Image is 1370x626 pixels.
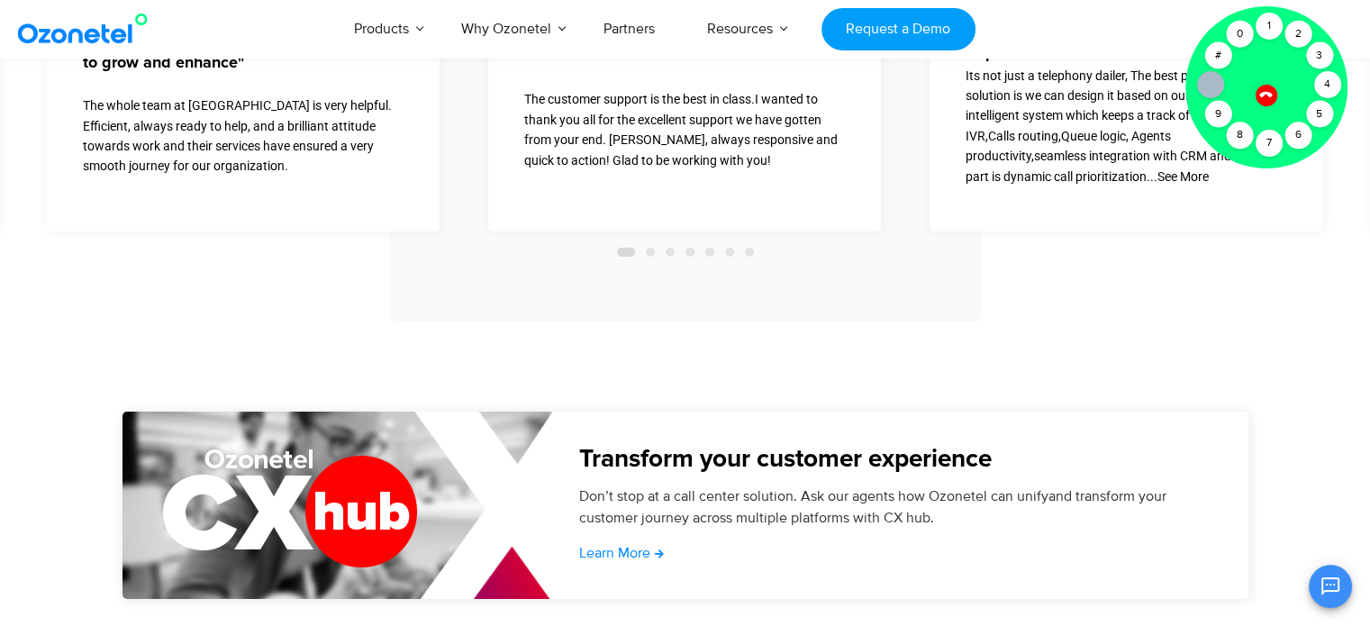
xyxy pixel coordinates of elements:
div: # [1204,42,1231,69]
div: 9 [1204,101,1231,128]
div: 3 [1306,42,1333,69]
span: Go to slide 2 [646,248,655,257]
div: The customer support is the best in class.I wanted to thank you all for the excellent support we ... [524,90,845,171]
div: 7 [1256,130,1283,157]
span: Go to slide 4 [685,248,694,257]
div: 5 [1306,101,1333,128]
span: Go to slide 5 [705,248,714,257]
div: Its not just a telephony dailer, The best part of this solution is we can design it based on our ... [966,66,1286,186]
p: Don’t stop at a call center solution. Ask our agents how Ozonetel can unifyand transform your cus... [579,485,1203,529]
h5: Transform your customer experience [579,447,1203,472]
div: The whole team at [GEOGRAPHIC_DATA] is very helpful. Efficient, always ready to help, and a brill... [83,95,404,177]
a: Learn More [579,546,664,560]
span: Go to slide 7 [745,248,754,257]
span: Go to slide 3 [666,248,675,257]
div: 1 [1256,13,1283,40]
span: Go to slide 1 [617,248,635,257]
div: 6 [1284,122,1311,149]
button: Open chat [1309,565,1352,608]
a: Request a Demo [821,8,975,50]
div: 2 [1284,21,1311,48]
div: 0 [1226,21,1253,48]
div: 4 [1314,71,1341,98]
span: Go to slide 6 [725,248,734,257]
span: Learn More [579,546,650,560]
div: 8 [1226,122,1253,149]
